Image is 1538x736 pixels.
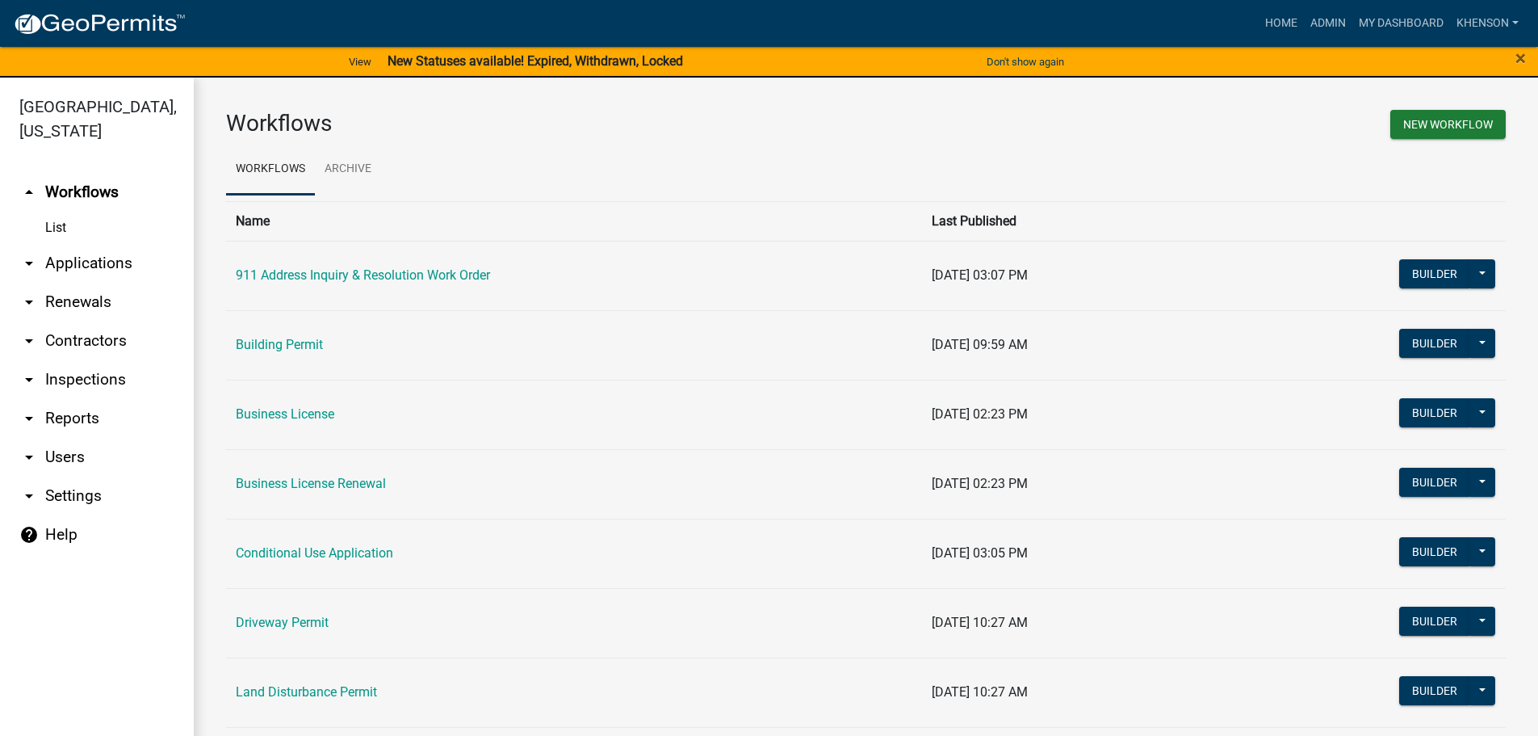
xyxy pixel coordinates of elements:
strong: New Statuses available! Expired, Withdrawn, Locked [388,53,683,69]
button: Builder [1399,398,1470,427]
a: Workflows [226,144,315,196]
a: Home [1259,8,1304,39]
button: Builder [1399,259,1470,288]
a: Business License [236,406,334,422]
i: arrow_drop_down [19,292,39,312]
a: Admin [1304,8,1352,39]
a: khenson [1450,8,1525,39]
i: arrow_drop_down [19,331,39,351]
button: Builder [1399,468,1470,497]
button: Builder [1399,676,1470,705]
i: arrow_drop_down [19,409,39,428]
i: help [19,525,39,545]
th: Last Published [922,201,1212,241]
th: Name [226,201,922,241]
a: Driveway Permit [236,615,329,630]
i: arrow_drop_down [19,486,39,506]
span: [DATE] 02:23 PM [932,406,1028,422]
span: [DATE] 10:27 AM [932,615,1028,630]
button: Builder [1399,329,1470,358]
a: View [342,48,378,75]
i: arrow_drop_up [19,183,39,202]
a: Business License Renewal [236,476,386,491]
i: arrow_drop_down [19,370,39,389]
span: [DATE] 02:23 PM [932,476,1028,491]
button: Close [1515,48,1526,68]
span: [DATE] 03:05 PM [932,545,1028,561]
button: Builder [1399,607,1470,636]
a: Building Permit [236,337,323,352]
button: New Workflow [1390,110,1506,139]
span: [DATE] 03:07 PM [932,267,1028,283]
span: [DATE] 10:27 AM [932,684,1028,700]
button: Don't show again [980,48,1071,75]
a: 911 Address Inquiry & Resolution Work Order [236,267,490,283]
a: Conditional Use Application [236,545,393,561]
span: × [1515,47,1526,69]
i: arrow_drop_down [19,254,39,273]
span: [DATE] 09:59 AM [932,337,1028,352]
a: Land Disturbance Permit [236,684,377,700]
h3: Workflows [226,110,854,137]
button: Builder [1399,537,1470,566]
a: My Dashboard [1352,8,1450,39]
i: arrow_drop_down [19,448,39,467]
a: Archive [315,144,381,196]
